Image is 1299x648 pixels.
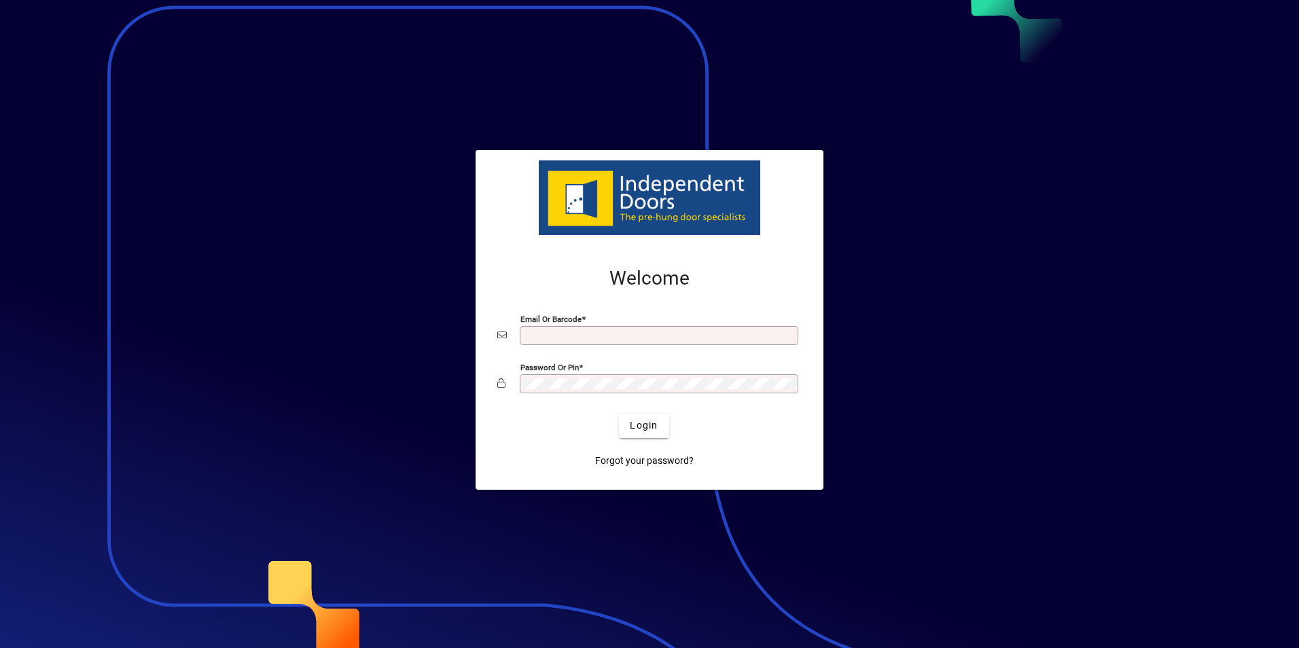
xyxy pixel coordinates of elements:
mat-label: Password or Pin [520,362,579,372]
span: Login [630,418,658,433]
h2: Welcome [497,267,802,290]
mat-label: Email or Barcode [520,314,582,323]
a: Forgot your password? [590,449,699,473]
span: Forgot your password? [595,454,694,468]
button: Login [619,414,669,438]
